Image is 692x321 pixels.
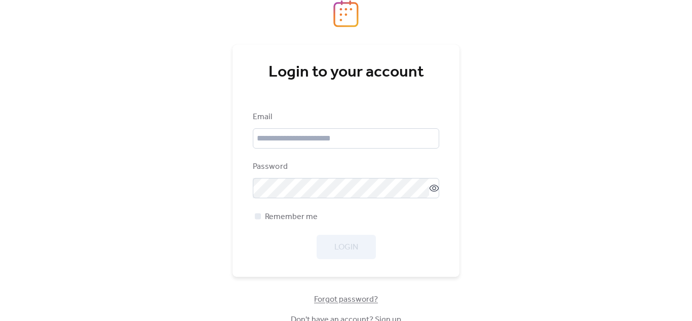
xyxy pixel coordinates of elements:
[314,294,378,306] span: Forgot password?
[253,62,439,83] div: Login to your account
[265,211,318,223] span: Remember me
[314,297,378,302] a: Forgot password?
[253,111,437,123] div: Email
[253,161,437,173] div: Password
